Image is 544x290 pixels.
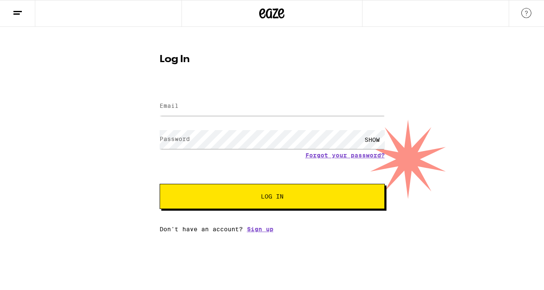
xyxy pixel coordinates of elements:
[160,136,190,142] label: Password
[160,102,179,109] label: Email
[160,184,385,209] button: Log In
[305,152,385,159] a: Forgot your password?
[160,97,385,116] input: Email
[360,130,385,149] div: SHOW
[160,226,385,233] div: Don't have an account?
[160,55,385,65] h1: Log In
[261,193,284,199] span: Log In
[247,226,273,233] a: Sign up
